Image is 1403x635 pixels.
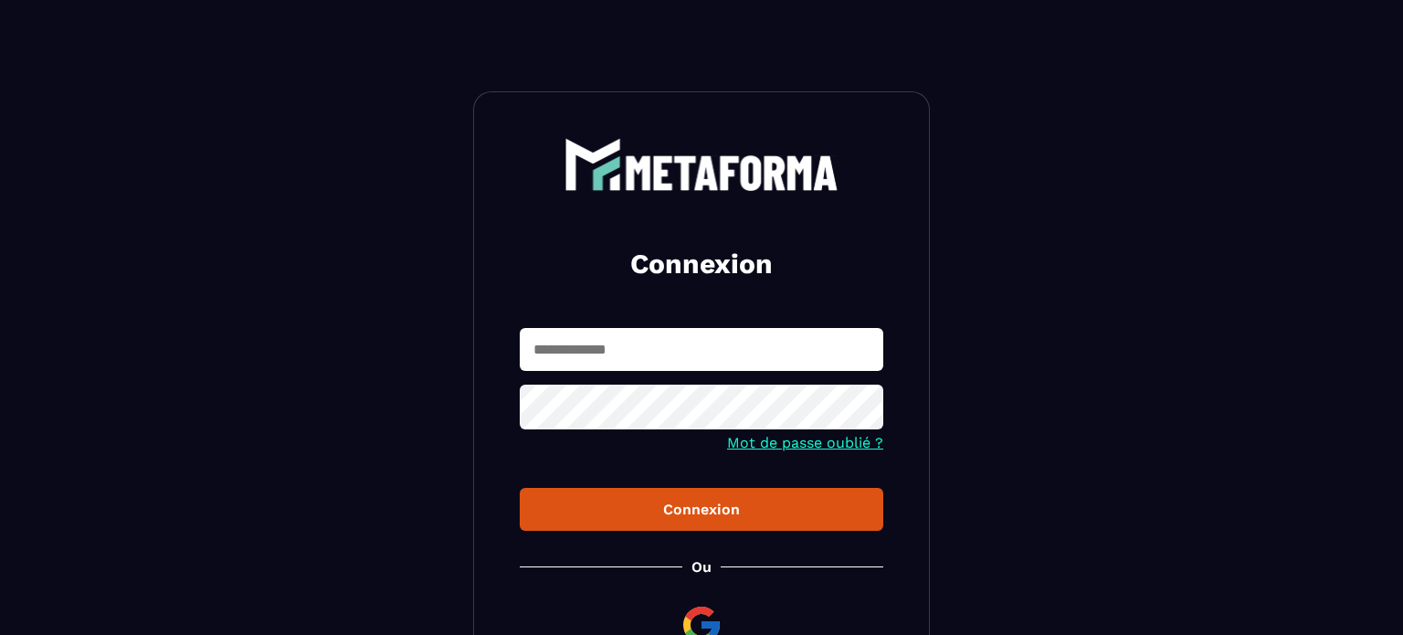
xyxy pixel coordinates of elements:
img: logo [564,138,839,191]
a: Mot de passe oublié ? [727,434,883,451]
p: Ou [691,558,712,576]
div: Connexion [534,501,869,518]
h2: Connexion [542,246,861,282]
button: Connexion [520,488,883,531]
a: logo [520,138,883,191]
